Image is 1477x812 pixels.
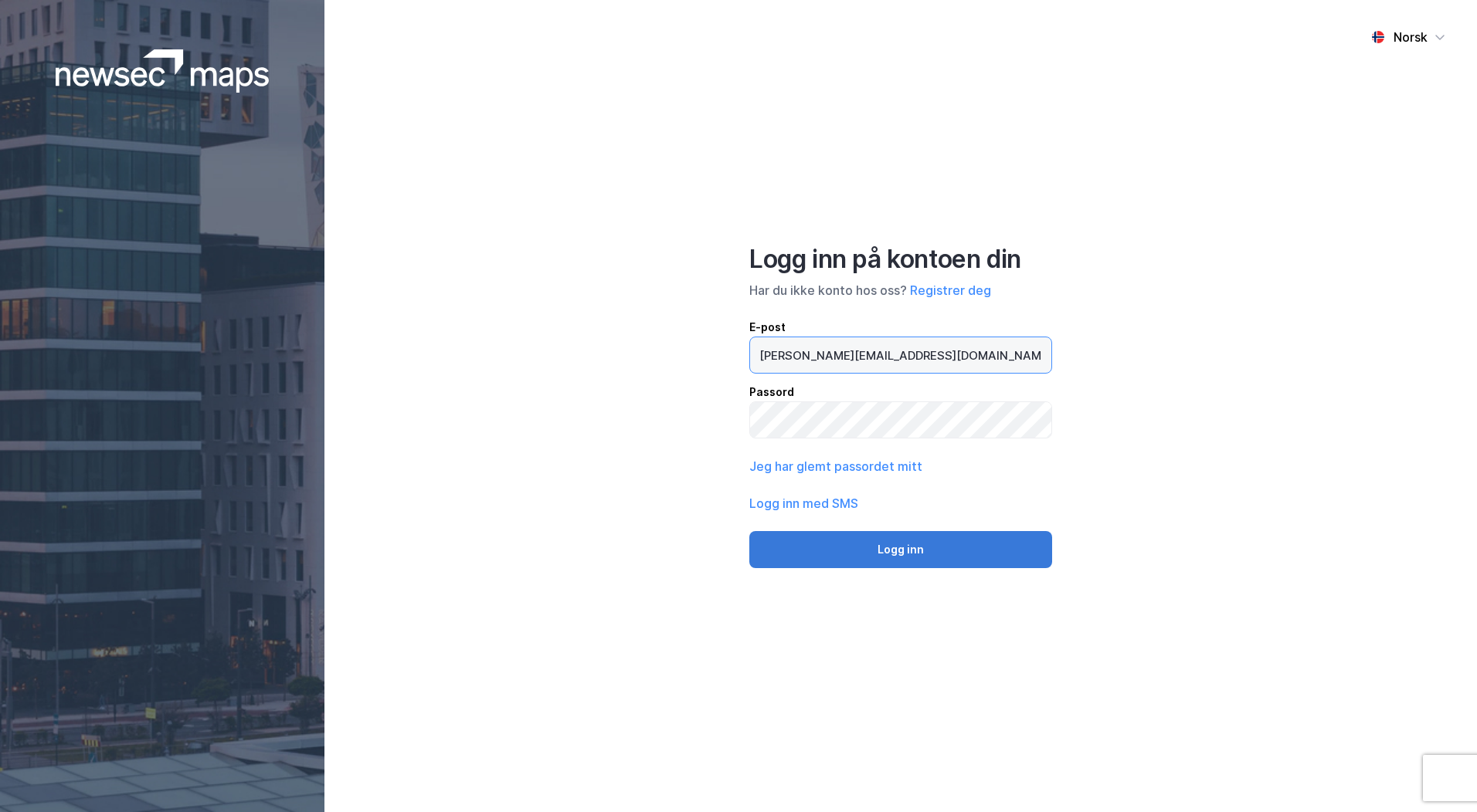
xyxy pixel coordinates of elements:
div: E-post [749,318,1052,337]
button: Registrer deg [910,281,991,299]
button: Logg inn med SMS [749,494,858,513]
button: Logg inn [749,531,1052,568]
img: logoWhite.bf58a803f64e89776f2b079ca2356427.svg [56,49,270,93]
button: Jeg har glemt passordet mitt [749,457,922,475]
div: Har du ikke konto hos oss? [749,281,1052,299]
div: Passord [749,383,1052,401]
div: Logg inn på kontoen din [749,244,1052,275]
iframe: Chat Widget [1400,738,1477,812]
div: Norsk [1394,28,1428,46]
